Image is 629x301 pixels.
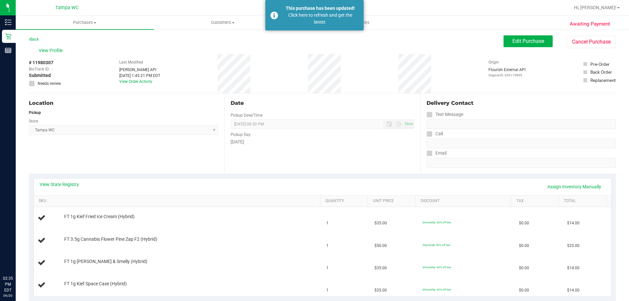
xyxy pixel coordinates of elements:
[16,20,154,26] span: Purchases
[488,73,525,78] p: Original ID: 326119899
[374,265,387,271] span: $35.00
[423,243,450,247] span: 50premall: 50% off line
[7,249,26,268] iframe: Resource center
[374,220,387,226] span: $35.00
[373,198,413,204] a: Unit Price
[119,67,160,73] div: [PERSON_NAME] API
[427,110,463,119] label: Text Message
[326,265,329,271] span: 1
[39,198,317,204] a: SKU
[423,221,451,224] span: 60monthly: 60% off line
[567,36,616,48] button: Cancel Purchase
[64,258,147,265] span: FT 1g [PERSON_NAME] & Smelly (Hybrid)
[16,16,154,29] a: Purchases
[326,220,329,226] span: 1
[29,118,38,124] label: Store
[519,243,529,249] span: $0.00
[567,287,580,293] span: $14.00
[421,198,508,204] a: Discount
[3,293,13,298] p: 09/20
[29,66,50,72] span: BioTrack ID:
[543,181,605,192] a: Assign Inventory Manually
[519,220,529,226] span: $0.00
[427,148,447,158] label: Email
[29,99,219,107] div: Location
[374,243,387,249] span: $50.00
[5,47,11,54] inline-svg: Reports
[39,47,65,54] span: View Profile
[326,287,329,293] span: 1
[427,129,443,139] label: Call
[564,198,604,204] a: Total
[51,66,52,72] span: -
[29,110,41,115] strong: Pickup
[231,132,251,138] label: Pickup Day
[5,19,11,26] inline-svg: Inventory
[567,243,580,249] span: $25.00
[574,5,617,10] span: Hi, [PERSON_NAME]!
[119,79,152,84] a: View Order Activity
[519,287,529,293] span: $0.00
[504,35,553,47] button: Edit Purchase
[326,243,329,249] span: 1
[154,20,291,26] span: Customers
[119,73,160,79] div: [DATE] 1:45:21 PM EDT
[519,265,529,271] span: $0.00
[590,77,616,84] div: Replacement
[590,69,612,75] div: Back Order
[282,5,359,12] div: This purchase has been updated!
[231,139,414,145] div: [DATE]
[64,236,157,242] span: FT 3.5g Cannabis Flower Pine Zap F2 (Hybrid)
[29,37,39,42] a: Back
[282,12,359,26] div: Click here to refresh and get the latest.
[154,16,292,29] a: Customers
[427,99,616,107] div: Delivery Contact
[488,59,499,65] label: Origin
[29,72,51,79] span: Submitted
[512,38,544,44] span: Edit Purchase
[516,198,556,204] a: Tax
[55,5,79,10] span: Tampa WC
[427,139,616,148] input: Format: (999) 999-9999
[567,220,580,226] span: $14.00
[231,112,262,118] label: Pickup Date/Time
[29,59,53,66] span: # 11980307
[38,81,61,86] span: Needs review
[590,61,610,67] div: Pre-Order
[325,198,365,204] a: Quantity
[427,119,616,129] input: Format: (999) 999-9999
[488,67,525,78] div: Flourish External API
[423,288,451,291] span: 60monthly: 60% off line
[5,33,11,40] inline-svg: Retail
[40,181,79,188] a: View State Registry
[567,265,580,271] span: $14.00
[64,214,135,220] span: FT 1g Kief Fried Ice Cream (Hybrid)
[374,287,387,293] span: $35.00
[3,275,13,293] p: 02:35 PM EDT
[231,99,414,107] div: Date
[64,281,127,287] span: FT 1g Kief Space Case (Hybrid)
[119,59,143,65] label: Last Modified
[423,266,451,269] span: 60monthly: 60% off line
[570,20,610,28] span: Awaiting Payment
